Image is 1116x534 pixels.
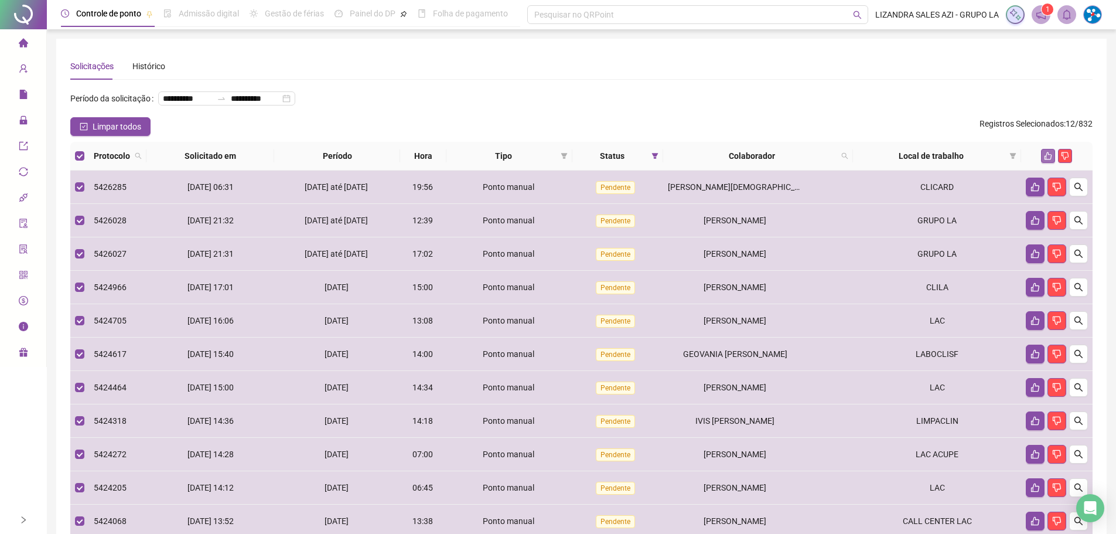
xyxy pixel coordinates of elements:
[577,149,646,162] span: Status
[187,483,234,492] span: [DATE] 14:12
[187,182,234,192] span: [DATE] 06:31
[412,182,433,192] span: 19:56
[19,59,28,82] span: user-add
[451,149,556,162] span: Tipo
[400,142,446,171] th: Hora
[1030,483,1040,492] span: like
[483,249,534,259] span: Ponto manual
[335,9,343,18] span: dashboard
[19,136,28,159] span: export
[875,8,999,21] span: LIZANDRA SALES AZI - GRUPO LA
[1052,416,1062,426] span: dislike
[94,283,127,292] span: 5424966
[1052,383,1062,392] span: dislike
[94,450,127,459] span: 5424272
[1074,349,1083,359] span: search
[1052,316,1062,325] span: dislike
[596,181,635,194] span: Pendente
[94,383,127,392] span: 5424464
[683,349,787,359] span: GEOVANIA [PERSON_NAME]
[1044,152,1052,160] span: like
[1074,283,1083,292] span: search
[1009,8,1022,21] img: sparkle-icon.fc2bf0ac1784a2077858766a79e2daf3.svg
[858,149,1005,162] span: Local de trabalho
[1084,6,1101,23] img: 51907
[132,60,165,73] div: Histórico
[325,516,349,526] span: [DATE]
[483,216,534,225] span: Ponto manual
[596,348,635,361] span: Pendente
[853,371,1021,404] td: LAC
[187,450,234,459] span: [DATE] 14:28
[704,316,766,325] span: [PERSON_NAME]
[1052,349,1062,359] span: dislike
[305,249,368,259] span: [DATE] até [DATE]
[853,237,1021,271] td: GRUPO LA
[305,216,368,225] span: [DATE] até [DATE]
[483,450,534,459] span: Ponto manual
[853,11,862,19] span: search
[70,117,151,136] button: Limpar todos
[412,216,433,225] span: 12:39
[704,483,766,492] span: [PERSON_NAME]
[704,249,766,259] span: [PERSON_NAME]
[1009,152,1016,159] span: filter
[412,316,433,325] span: 13:08
[651,152,658,159] span: filter
[19,188,28,211] span: api
[1076,494,1104,522] div: Open Intercom Messenger
[483,516,534,526] span: Ponto manual
[94,516,127,526] span: 5424068
[1030,416,1040,426] span: like
[325,450,349,459] span: [DATE]
[1007,147,1019,165] span: filter
[70,89,158,108] label: Período da solicitação
[483,483,534,492] span: Ponto manual
[325,349,349,359] span: [DATE]
[80,123,88,131] span: check-square
[412,416,433,426] span: 14:18
[19,110,28,134] span: lock
[483,283,534,292] span: Ponto manual
[1030,349,1040,359] span: like
[217,94,226,103] span: swap-right
[980,117,1093,136] span: : 12 / 832
[187,383,234,392] span: [DATE] 15:00
[853,404,1021,438] td: LIMPACLIN
[179,9,239,18] span: Admissão digital
[94,216,127,225] span: 5426028
[596,215,635,227] span: Pendente
[94,349,127,359] span: 5424617
[1052,216,1062,225] span: dislike
[94,182,127,192] span: 5426285
[19,342,28,366] span: gift
[1030,450,1040,459] span: like
[19,84,28,108] span: file
[325,316,349,325] span: [DATE]
[146,11,153,18] span: pushpin
[841,152,848,159] span: search
[250,9,258,18] span: sun
[146,142,274,171] th: Solicitado em
[1030,283,1040,292] span: like
[1030,249,1040,259] span: like
[412,383,433,392] span: 14:34
[1074,316,1083,325] span: search
[596,248,635,261] span: Pendente
[1030,383,1040,392] span: like
[704,383,766,392] span: [PERSON_NAME]
[1074,182,1083,192] span: search
[483,349,534,359] span: Ponto manual
[695,416,774,426] span: IVIS [PERSON_NAME]
[412,249,433,259] span: 17:02
[483,383,534,392] span: Ponto manual
[94,149,130,162] span: Protocolo
[1074,416,1083,426] span: search
[135,152,142,159] span: search
[853,438,1021,471] td: LAC ACUPE
[418,9,426,18] span: book
[19,291,28,314] span: dollar
[704,216,766,225] span: [PERSON_NAME]
[853,271,1021,304] td: CLILA
[1074,249,1083,259] span: search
